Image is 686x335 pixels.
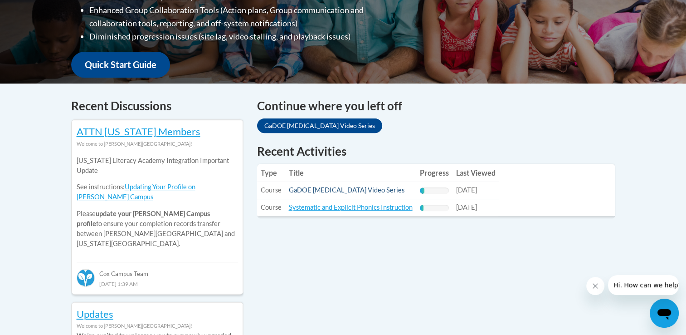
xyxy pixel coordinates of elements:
th: Last Viewed [452,164,499,182]
a: ATTN [US_STATE] Members [77,125,200,138]
p: See instructions: [77,182,238,202]
span: Hi. How can we help? [5,6,73,14]
a: Systematic and Explicit Phonics Instruction [289,203,413,211]
a: Updates [77,308,113,320]
div: Progress, % [420,205,424,211]
a: GaDOE [MEDICAL_DATA] Video Series [257,118,382,133]
div: Progress, % [420,187,425,194]
a: Updating Your Profile on [PERSON_NAME] Campus [77,183,195,201]
div: Please to ensure your completion records transfer between [PERSON_NAME][GEOGRAPHIC_DATA] and [US_... [77,149,238,256]
iframe: Button to launch messaging window [650,299,679,328]
span: Course [261,186,282,194]
span: [DATE] [456,186,477,194]
th: Title [285,164,416,182]
h4: Recent Discussions [71,97,243,115]
h4: Continue where you left off [257,97,615,115]
li: Enhanced Group Collaboration Tools (Action plans, Group communication and collaboration tools, re... [89,4,400,30]
span: Course [261,203,282,211]
a: Quick Start Guide [71,52,170,78]
span: [DATE] [456,203,477,211]
th: Type [257,164,285,182]
h1: Recent Activities [257,143,615,159]
div: Welcome to [PERSON_NAME][GEOGRAPHIC_DATA]! [77,139,238,149]
th: Progress [416,164,452,182]
iframe: Close message [586,277,604,295]
p: [US_STATE] Literacy Academy Integration Important Update [77,156,238,176]
a: GaDOE [MEDICAL_DATA] Video Series [289,186,404,194]
img: Cox Campus Team [77,269,95,287]
div: Cox Campus Team [77,262,238,278]
div: [DATE] 1:39 AM [77,279,238,289]
b: update your [PERSON_NAME] Campus profile [77,210,210,227]
iframe: Message from company [608,275,679,295]
div: Welcome to [PERSON_NAME][GEOGRAPHIC_DATA]! [77,321,238,331]
li: Diminished progression issues (site lag, video stalling, and playback issues) [89,30,400,43]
